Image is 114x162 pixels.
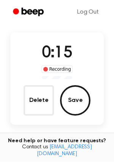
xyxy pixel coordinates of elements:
a: Beep [8,5,51,20]
button: Delete Audio Record [24,85,54,116]
a: [EMAIL_ADDRESS][DOMAIN_NAME] [37,145,92,157]
a: Log Out [70,3,106,21]
button: Save Audio Record [60,85,90,116]
span: 0:15 [42,45,72,61]
div: Recording [41,65,73,73]
span: Contact us [5,144,109,157]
